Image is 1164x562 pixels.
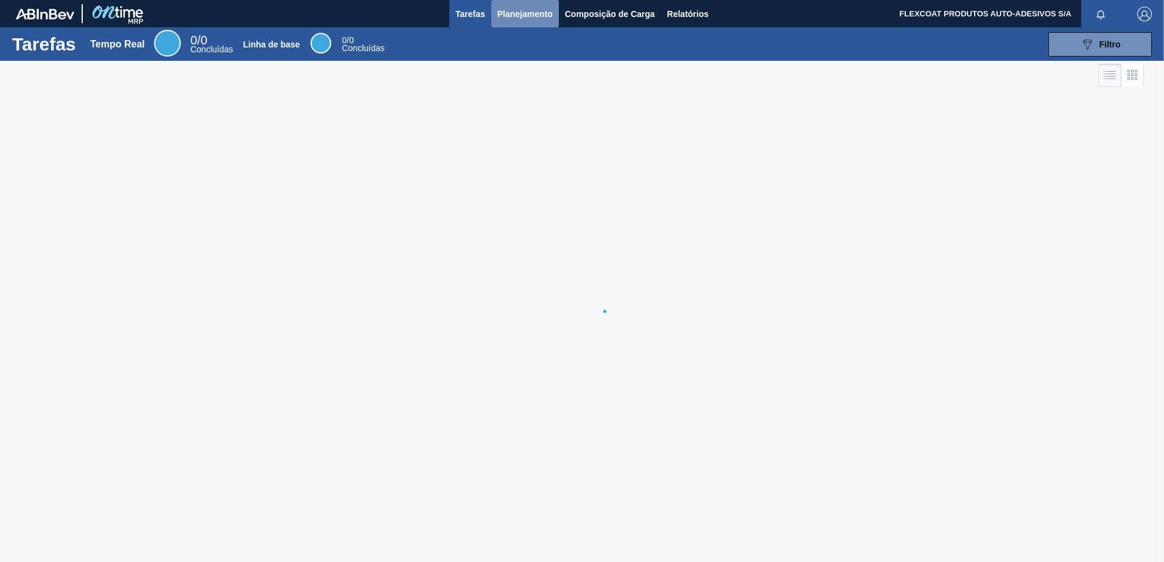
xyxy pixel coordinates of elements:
button: Notificações [1081,5,1120,23]
span: Composição de Carga [565,7,655,21]
span: Concluídas [191,44,233,54]
span: 0 [191,33,197,47]
span: 0 [342,35,347,45]
h1: Tarefas [12,37,76,51]
button: Filtro [1048,32,1152,57]
span: / 0 [191,33,208,47]
span: Concluídas [342,43,385,53]
span: / 0 [342,35,354,45]
div: Base Line [342,36,385,52]
div: Base Line [310,33,331,54]
div: Linha de base [243,40,300,49]
img: TNhmsLtSVTkK8tSr43FrP2fwEKptu5GPRR3wAAAABJRU5ErkJggg== [16,9,74,19]
span: Relatórios [667,7,709,21]
img: Logout [1137,7,1152,21]
span: Filtro [1099,40,1121,49]
span: Tarefas [455,7,485,21]
div: Tempo Real [90,39,145,50]
span: Planejamento [497,7,553,21]
div: Real Time [191,35,233,54]
div: Real Time [154,30,181,57]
